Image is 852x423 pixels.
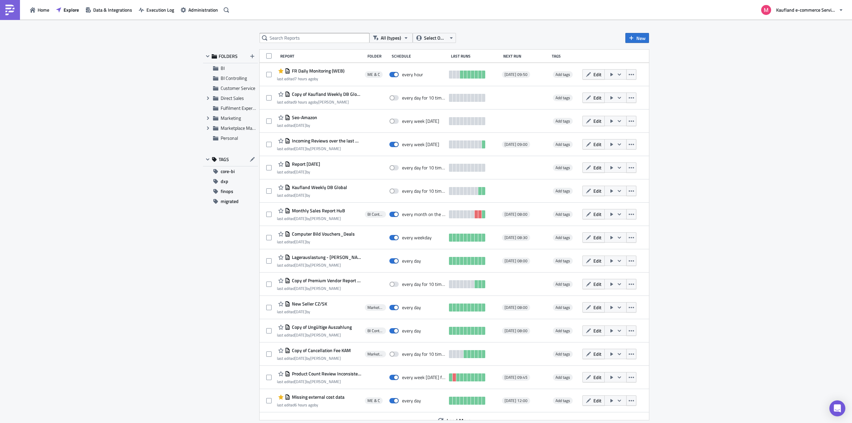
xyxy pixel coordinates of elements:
[593,350,601,357] span: Edit
[555,188,570,194] span: Add tags
[553,258,573,264] span: Add tags
[553,327,573,334] span: Add tags
[593,187,601,194] span: Edit
[93,6,132,13] span: Data & Integrations
[38,6,49,13] span: Home
[277,169,320,174] div: last edited by
[295,332,306,338] time: 2025-07-14T07:07:07Z
[593,164,601,171] span: Edit
[505,328,528,333] span: [DATE] 08:00
[277,402,344,407] div: last edited by
[760,4,772,16] img: Avatar
[402,258,421,264] div: every day
[593,281,601,288] span: Edit
[290,324,352,330] span: Copy of Ungültige Auszahlung
[290,138,361,144] span: Incoming Reviews over the last week
[555,351,570,357] span: Add tags
[277,216,345,221] div: last edited by [PERSON_NAME]
[582,93,605,103] button: Edit
[295,215,306,222] time: 2025-08-04T07:57:52Z
[277,193,347,198] div: last edited by
[402,165,446,171] div: every day for 10 times
[582,162,605,173] button: Edit
[402,398,421,404] div: every day
[277,100,361,105] div: last edited by [PERSON_NAME]
[295,285,306,292] time: 2025-07-23T10:06:47Z
[82,5,135,15] button: Data & Integrations
[553,397,573,404] span: Add tags
[369,33,413,43] button: All (types)
[402,328,421,334] div: every day
[367,212,383,217] span: BI Controlling
[582,116,605,126] button: Edit
[367,72,380,77] span: ME & C
[290,184,347,190] span: Kaufland Weekly DB Global
[221,176,228,186] span: dxp
[582,325,605,336] button: Edit
[367,351,383,357] span: Marketplace Management
[776,6,836,13] span: Kaufland e-commerce Services GmbH & Co. KG
[260,33,369,43] input: Search Reports
[221,95,244,102] span: Direct Sales
[277,239,355,244] div: last edited by
[290,68,344,74] span: FR Daily Monitoring (WEB)
[146,6,174,13] span: Execution Log
[5,5,15,15] img: PushMetrics
[295,402,314,408] time: 2025-08-15T10:28:58Z
[505,305,528,310] span: [DATE] 08:00
[295,169,306,175] time: 2025-08-11T14:21:27Z
[553,141,573,148] span: Add tags
[53,5,82,15] button: Explore
[555,327,570,334] span: Add tags
[553,95,573,101] span: Add tags
[203,166,258,176] button: core-bi
[135,5,177,15] button: Execution Log
[505,398,528,403] span: [DATE] 12:00
[593,117,601,124] span: Edit
[290,394,344,400] span: Missing external cost data
[277,309,327,314] div: last edited by
[188,6,218,13] span: Administration
[553,281,573,288] span: Add tags
[555,281,570,287] span: Add tags
[553,71,573,78] span: Add tags
[277,356,351,361] div: last edited by [PERSON_NAME]
[555,374,570,380] span: Add tags
[221,65,225,72] span: BI
[829,400,845,416] div: Open Intercom Messenger
[555,258,570,264] span: Add tags
[582,395,605,406] button: Edit
[582,256,605,266] button: Edit
[593,141,601,148] span: Edit
[424,34,446,42] span: Select Owner
[221,114,241,121] span: Marketing
[290,208,345,214] span: Monthly Sales Report HuB
[555,118,570,124] span: Add tags
[295,309,306,315] time: 2025-08-11T09:36:23Z
[367,328,383,333] span: BI Controlling
[295,355,306,361] time: 2025-07-01T10:45:15Z
[295,192,306,198] time: 2025-08-11T11:12:43Z
[413,33,456,43] button: Select Owner
[505,235,528,240] span: [DATE] 08:30
[221,166,235,176] span: core-bi
[555,95,570,101] span: Add tags
[593,257,601,264] span: Edit
[295,122,306,128] time: 2025-08-12T10:16:04Z
[280,54,364,59] div: Report
[505,212,528,217] span: [DATE] 08:00
[221,75,247,82] span: BI Controlling
[290,301,327,307] span: New Seller CZ/SK
[221,85,255,92] span: Customer Service
[221,134,238,141] span: Personal
[402,305,421,311] div: every day
[381,34,401,42] span: All (types)
[555,211,570,217] span: Add tags
[553,304,573,311] span: Add tags
[221,186,233,196] span: finops
[582,209,605,219] button: Edit
[582,69,605,80] button: Edit
[593,374,601,381] span: Edit
[295,76,314,82] time: 2025-08-15T10:10:51Z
